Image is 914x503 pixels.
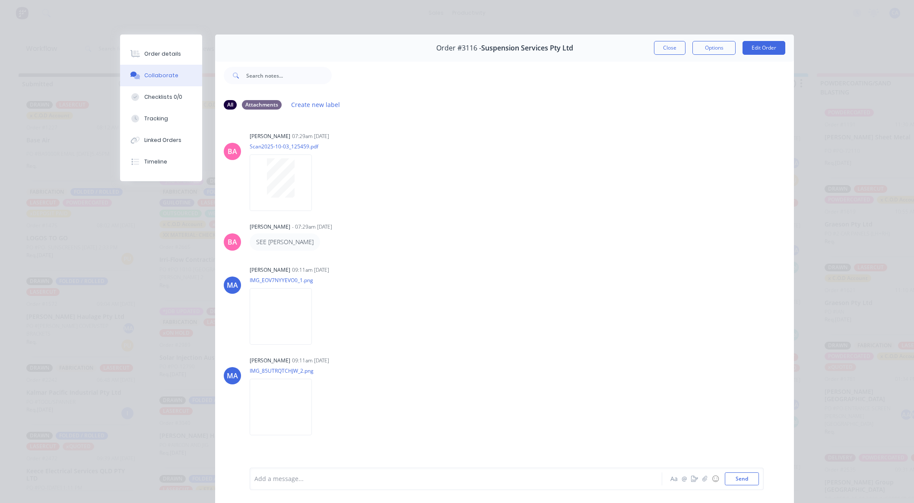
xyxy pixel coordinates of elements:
div: MA [227,280,238,290]
button: Checklists 0/0 [120,86,202,108]
button: Edit Order [743,41,785,55]
p: SEE [PERSON_NAME] [256,238,314,246]
div: MA [227,371,238,381]
div: Tracking [144,115,168,123]
div: [PERSON_NAME] [250,266,290,274]
button: Order details [120,43,202,65]
div: [PERSON_NAME] [250,132,290,140]
button: Aa [669,474,679,484]
p: IMG_85UTRQTCHJW_2.png [250,367,321,374]
div: Order details [144,50,181,58]
button: Options [692,41,736,55]
button: Timeline [120,151,202,173]
input: Search notes... [246,67,332,84]
span: Suspension Services Pty Ltd [481,44,573,52]
button: Create new label [287,99,345,110]
div: 09:11am [DATE] [292,266,329,274]
div: 07:29am [DATE] [292,132,329,140]
div: Collaborate [144,72,178,79]
div: [PERSON_NAME] [250,357,290,365]
div: 09:11am [DATE] [292,357,329,365]
div: BA [228,146,237,157]
button: @ [679,474,689,484]
div: - 07:29am [DATE] [292,223,332,231]
button: ☺ [710,474,720,484]
div: Linked Orders [144,136,181,144]
button: Collaborate [120,65,202,86]
div: Timeline [144,158,167,166]
div: Attachments [242,100,282,110]
p: IMG_EOV7NYYEVO0_1.png [250,277,321,284]
p: Scan2025-10-03_125459.pdf [250,143,321,150]
span: Order #3116 - [436,44,481,52]
button: Close [654,41,685,55]
button: Send [725,472,759,485]
div: [PERSON_NAME] [250,223,290,231]
div: Checklists 0/0 [144,93,182,101]
button: Tracking [120,108,202,129]
div: All [224,100,237,110]
div: BA [228,237,237,247]
button: Linked Orders [120,129,202,151]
